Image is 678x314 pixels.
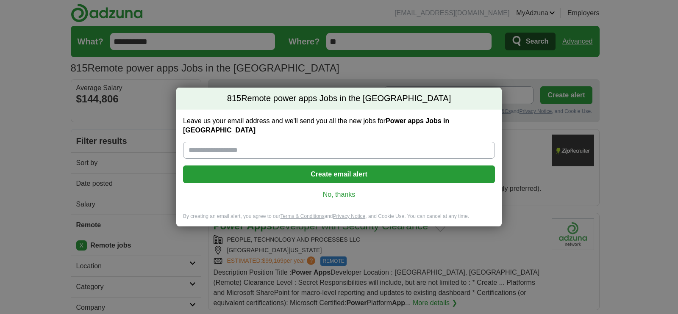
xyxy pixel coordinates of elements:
label: Leave us your email address and we'll send you all the new jobs for [183,116,495,135]
strong: Power apps Jobs in [GEOGRAPHIC_DATA] [183,117,449,134]
a: No, thanks [190,190,488,199]
h2: Remote power apps Jobs in the [GEOGRAPHIC_DATA] [176,88,502,110]
div: By creating an email alert, you agree to our and , and Cookie Use. You can cancel at any time. [176,213,502,227]
a: Terms & Conditions [280,213,324,219]
button: Create email alert [183,165,495,183]
a: Privacy Notice [333,213,366,219]
span: 815 [227,93,241,105]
